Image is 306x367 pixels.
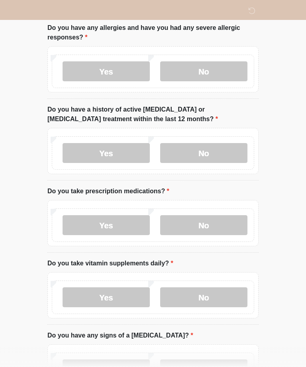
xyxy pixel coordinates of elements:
label: Yes [63,61,150,81]
label: Do you take prescription medications? [47,186,169,196]
img: Sm Skin La Laser Logo [39,6,50,16]
label: Do you have any allergies and have you had any severe allergic responses? [47,23,259,42]
label: Yes [63,143,150,163]
label: No [160,61,247,81]
label: Do you have a history of active [MEDICAL_DATA] or [MEDICAL_DATA] treatment within the last 12 mon... [47,105,259,124]
label: Do you take vitamin supplements daily? [47,259,173,268]
label: Yes [63,287,150,307]
label: No [160,143,247,163]
label: No [160,215,247,235]
label: Yes [63,215,150,235]
label: Do you have any signs of a [MEDICAL_DATA]? [47,331,193,340]
label: No [160,287,247,307]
